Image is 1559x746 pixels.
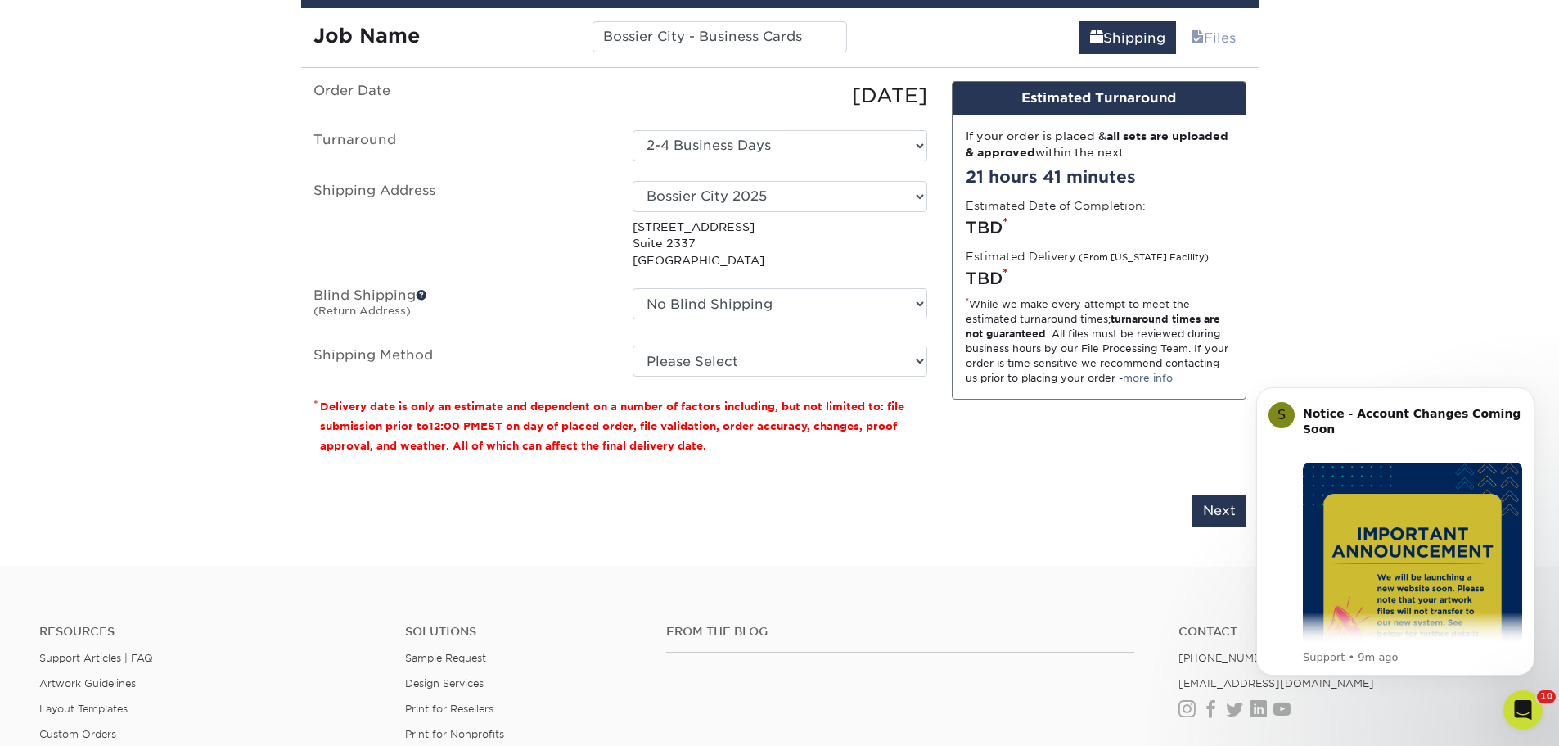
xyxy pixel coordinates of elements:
[620,81,939,111] div: [DATE]
[405,652,486,664] a: Sample Request
[1178,652,1280,664] a: [PHONE_NUMBER]
[1232,363,1559,702] iframe: Intercom notifications message
[301,288,620,326] label: Blind Shipping
[1079,21,1176,54] a: Shipping
[1090,30,1103,46] span: shipping
[301,181,620,269] label: Shipping Address
[1191,30,1204,46] span: files
[1180,21,1246,54] a: Files
[1503,690,1543,730] iframe: Intercom live chat
[1079,252,1209,263] small: (From [US_STATE] Facility)
[666,625,1134,639] h4: From the Blog
[966,297,1232,386] div: While we make every attempt to meet the estimated turnaround times; . All files must be reviewed ...
[405,677,484,689] a: Design Services
[1537,690,1556,703] span: 10
[405,728,504,740] a: Print for Nonprofits
[966,128,1232,161] div: If your order is placed & within the next:
[966,215,1232,240] div: TBD
[4,696,139,740] iframe: Google Customer Reviews
[39,625,381,639] h4: Resources
[966,197,1146,214] label: Estimated Date of Completion:
[966,266,1232,291] div: TBD
[301,81,620,111] label: Order Date
[39,677,136,689] a: Artwork Guidelines
[39,652,153,664] a: Support Articles | FAQ
[966,248,1209,264] label: Estimated Delivery:
[429,420,480,432] span: 12:00 PM
[966,313,1220,340] strong: turnaround times are not guaranteed
[301,130,620,161] label: Turnaround
[405,703,493,715] a: Print for Resellers
[1123,372,1173,384] a: more info
[313,24,420,47] strong: Job Name
[1178,677,1374,689] a: [EMAIL_ADDRESS][DOMAIN_NAME]
[1178,625,1520,639] a: Contact
[953,82,1246,115] div: Estimated Turnaround
[633,219,927,269] p: [STREET_ADDRESS] Suite 2337 [GEOGRAPHIC_DATA]
[313,305,411,317] small: (Return Address)
[405,625,642,639] h4: Solutions
[593,21,847,52] input: Enter a job name
[1192,495,1246,527] input: Next
[320,400,904,452] small: Delivery date is only an estimate and dependent on a number of factors including, but not limited...
[301,346,620,377] label: Shipping Method
[966,165,1232,189] div: 21 hours 41 minutes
